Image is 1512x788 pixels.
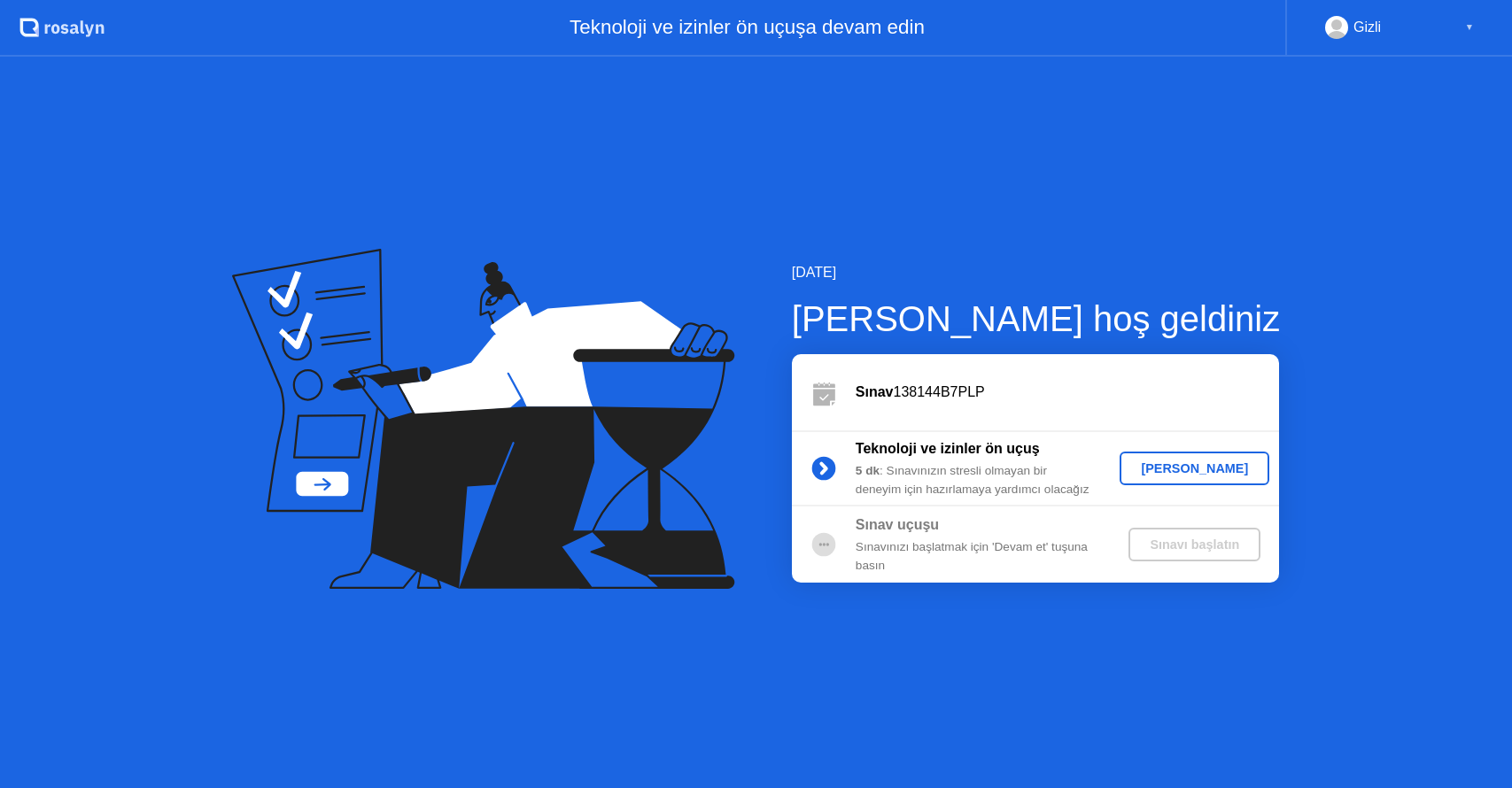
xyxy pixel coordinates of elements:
button: [PERSON_NAME] [1120,452,1269,485]
div: Sınavı başlatın [1136,537,1253,552]
div: Gizli [1353,16,1381,39]
div: ▼ [1465,16,1474,39]
b: 5 dk [856,464,880,477]
div: [PERSON_NAME] [1127,461,1262,475]
b: Sınav uçuşu [856,517,939,532]
b: Sınav [856,384,894,399]
button: Sınavı başlatın [1128,528,1260,561]
div: [PERSON_NAME] hoş geldiniz [792,292,1280,345]
b: Teknoloji ve izinler ön uçuş [856,441,1040,456]
div: : Sınavınızın stresli olmayan bir deneyim için hazırlamaya yardımcı olacağız [856,462,1111,498]
div: Sınavınızı başlatmak için 'Devam et' tuşuna basın [856,538,1111,575]
div: 138144B7PLP [856,382,1279,403]
div: [DATE] [792,262,1280,283]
